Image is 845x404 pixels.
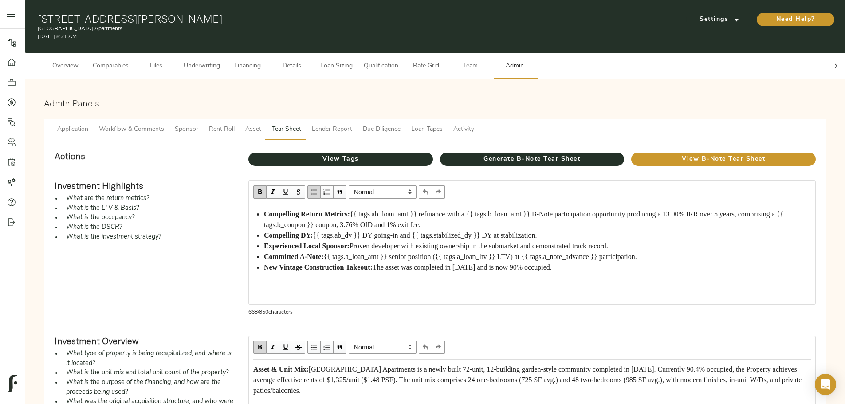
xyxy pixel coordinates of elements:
[279,185,292,199] button: Underline
[349,185,417,199] select: Block type
[279,341,292,354] button: Underline
[62,223,234,232] li: What is the DSCR?
[321,185,334,199] button: OL
[419,185,432,199] button: Undo
[349,185,417,199] span: Normal
[307,341,321,354] button: UL
[292,341,305,354] button: Strikethrough
[313,231,537,239] span: {{ tags.ab_dy }} DY going-in and {{ tags.stabilized_dy }} DY at stabilization.
[57,124,88,135] span: Application
[411,124,443,135] span: Loan Tapes
[62,194,234,204] li: What are the return metrics?
[364,61,398,72] span: Qualification
[253,365,803,394] span: [GEOGRAPHIC_DATA] Apartments is a newly built 72-unit, 12-building garden-style community complet...
[686,13,753,26] button: Settings
[267,341,279,354] button: Italic
[349,341,417,354] span: Normal
[432,341,445,354] button: Redo
[253,341,267,354] button: Bold
[264,242,350,250] span: Experienced Local Sponsor:
[253,365,309,373] span: Asset & Unit Mix:
[55,335,138,346] strong: Investment Overview
[209,124,235,135] span: Rent Roll
[62,213,234,223] li: What is the occupancy?
[766,14,825,25] span: Need Help?
[44,98,826,108] h3: Admin Panels
[334,341,346,354] button: Blockquote
[175,124,198,135] span: Sponsor
[440,154,625,165] span: Generate B-Note Tear Sheet
[815,374,836,395] div: Open Intercom Messenger
[409,61,443,72] span: Rate Grid
[440,153,625,166] button: Generate B-Note Tear Sheet
[248,308,816,316] p: 668 / 850 characters
[253,185,267,199] button: Bold
[62,204,234,213] li: What is the LTV & Basis?
[48,61,82,72] span: Overview
[248,153,433,166] button: View Tags
[38,33,568,41] p: [DATE] 8:21 AM
[38,12,568,25] h1: [STREET_ADDRESS][PERSON_NAME]
[350,242,608,250] span: Proven developer with existing ownership in the submarket and demonstrated track record.
[249,205,815,277] div: Edit text
[139,61,173,72] span: Files
[432,185,445,199] button: Redo
[757,13,834,26] button: Need Help?
[349,341,417,354] select: Block type
[695,14,744,25] span: Settings
[245,124,261,135] span: Asset
[231,61,264,72] span: Financing
[62,368,234,378] li: What is the unit mix and total unit count of the property?
[453,124,474,135] span: Activity
[62,378,234,397] li: What is the purpose of the financing, and how are the proceeds being used?
[264,210,350,218] span: Compelling Return Metrics:
[453,61,487,72] span: Team
[631,153,816,166] button: View B-Note Tear Sheet
[55,180,143,191] strong: Investment Highlights
[62,232,234,242] li: What is the investment strategy?
[321,341,334,354] button: OL
[248,154,433,165] span: View Tags
[264,263,373,271] span: New Vintage Construction Takeout:
[275,61,309,72] span: Details
[264,231,313,239] span: Compelling DY:
[62,349,234,368] li: What type of property is being recapitalized, and where is it located?
[8,375,17,392] img: logo
[55,150,85,161] strong: Actions
[272,124,301,135] span: Tear Sheet
[319,61,353,72] span: Loan Sizing
[38,25,568,33] p: [GEOGRAPHIC_DATA] Apartments
[363,124,401,135] span: Due Diligence
[292,185,305,199] button: Strikethrough
[264,253,324,260] span: Committed A-Note:
[498,61,531,72] span: Admin
[631,154,816,165] span: View B-Note Tear Sheet
[419,341,432,354] button: Undo
[184,61,220,72] span: Underwriting
[334,185,346,199] button: Blockquote
[99,124,164,135] span: Workflow & Comments
[93,61,129,72] span: Comparables
[264,210,785,228] span: {{ tags.ab_loan_amt }} refinance with a {{ tags.b_loan_amt }} B-Note participation opportunity pr...
[267,185,279,199] button: Italic
[373,263,552,271] span: The asset was completed in [DATE] and is now 90% occupied.
[324,253,637,260] span: {{ tags.a_loan_amt }} senior position ({{ tags.a_loan_ltv }} LTV) at {{ tags.a_note_advance }} pa...
[307,185,321,199] button: UL
[312,124,352,135] span: Lender Report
